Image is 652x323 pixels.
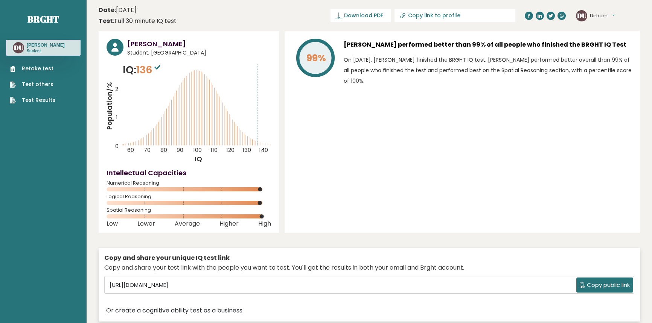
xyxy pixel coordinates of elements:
[14,43,23,52] text: DU
[344,12,383,20] span: Download PDF
[107,222,118,225] span: Low
[115,142,119,150] tspan: 0
[590,12,615,20] button: Dirham
[258,222,271,225] span: High
[99,6,116,14] b: Date:
[10,96,55,104] a: Test Results
[106,306,242,315] a: Or create a cognitive ability test as a business
[144,146,151,154] tspan: 70
[99,6,137,15] time: [DATE]
[104,263,634,272] div: Copy and share your test link with the people you want to test. You'll get the results in both yo...
[99,17,114,25] b: Test:
[137,222,155,225] span: Lower
[175,222,200,225] span: Average
[127,146,134,154] tspan: 60
[115,85,118,93] tspan: 2
[344,39,632,51] h3: [PERSON_NAME] performed better than 99% of all people who finished the BRGHT IQ Test
[136,63,162,77] span: 136
[242,146,251,154] tspan: 130
[107,168,271,178] h4: Intellectual Capacities
[10,65,55,73] a: Retake test
[226,146,235,154] tspan: 120
[27,42,65,48] h3: [PERSON_NAME]
[193,146,202,154] tspan: 100
[306,52,326,65] tspan: 99%
[10,80,55,88] a: Test others
[219,222,239,225] span: Higher
[195,155,202,164] tspan: IQ
[127,49,271,57] span: Student, [GEOGRAPHIC_DATA]
[116,113,118,121] tspan: 1
[107,209,271,212] span: Spatial Reasoning
[107,182,271,185] span: Numerical Reasoning
[27,13,59,25] a: Brght
[577,11,586,20] text: DU
[344,55,632,86] p: On [DATE], [PERSON_NAME] finished the BRGHT IQ test. [PERSON_NAME] performed better overall than ...
[105,82,114,130] tspan: Population/%
[123,62,162,77] p: IQ:
[107,195,271,198] span: Logical Reasoning
[210,146,218,154] tspan: 110
[587,281,630,290] span: Copy public link
[331,9,391,22] a: Download PDF
[104,253,634,262] div: Copy and share your unique IQ test link
[99,17,177,26] div: Full 30 minute IQ test
[576,278,633,293] button: Copy public link
[127,39,271,49] h3: [PERSON_NAME]
[160,146,167,154] tspan: 80
[259,146,268,154] tspan: 140
[27,49,65,54] p: Student
[177,146,183,154] tspan: 90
